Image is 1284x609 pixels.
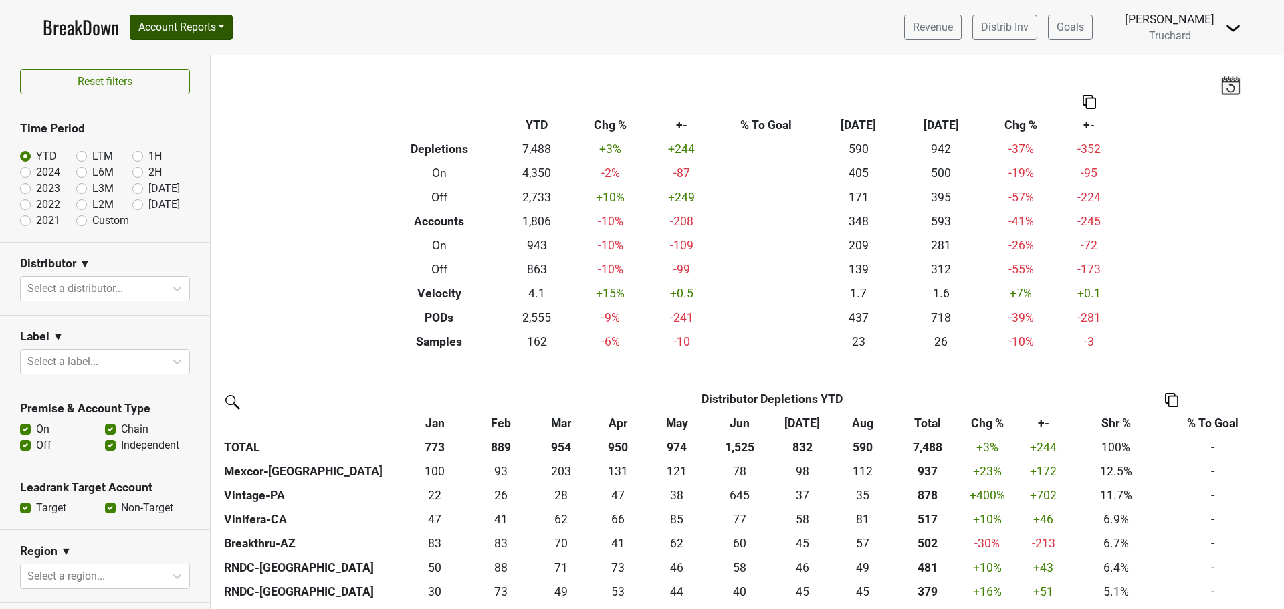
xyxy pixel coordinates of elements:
td: 25.67 [470,483,533,507]
th: RNDC-[GEOGRAPHIC_DATA] [221,580,400,604]
th: Total: activate to sort column ascending [892,411,963,435]
label: On [36,421,49,437]
td: 6.9% [1075,507,1158,531]
th: On [377,233,503,257]
th: Vintage-PA [221,483,400,507]
label: 2021 [36,213,60,229]
td: 22.33 [400,483,469,507]
td: +244 [649,137,714,161]
div: 131 [593,463,642,480]
td: 57.165 [834,531,892,556]
span: ▼ [53,329,64,345]
td: 28.24 [532,483,590,507]
label: 2024 [36,164,60,180]
th: Chg %: activate to sort column ascending [962,411,1012,435]
td: -208 [649,209,714,233]
td: -55 % [982,257,1060,281]
td: 2,733 [502,185,572,209]
a: Revenue [904,15,962,40]
div: 38 [649,487,705,504]
td: 4.1 [502,281,572,306]
td: 281 [900,233,982,257]
th: Aug: activate to sort column ascending [834,411,892,435]
a: BreakDown [43,13,119,41]
th: Mexcor-[GEOGRAPHIC_DATA] [221,459,400,483]
span: ▼ [61,543,72,560]
td: 36.91 [771,483,834,507]
td: 863 [502,257,572,281]
td: -6 % [572,330,649,354]
td: 593 [900,209,982,233]
td: +7 % [982,281,1060,306]
div: 112 [837,463,889,480]
div: 937 [895,463,960,480]
div: 28 [536,487,587,504]
td: 100% [1075,435,1158,459]
td: 1.6 [900,281,982,306]
td: 61.584 [645,531,708,556]
div: 26 [473,487,529,504]
td: 437 [817,306,899,330]
td: 49.1 [532,580,590,604]
th: +- [649,113,714,137]
td: 348 [817,209,899,233]
th: Jun: activate to sort column ascending [708,411,771,435]
td: -10 % [982,330,1060,354]
div: +43 [1015,559,1071,576]
label: L3M [92,180,114,197]
td: 121.1 [645,459,708,483]
td: +15 % [572,281,649,306]
div: 878 [895,487,960,504]
div: 57 [837,535,889,552]
td: - [1158,556,1268,580]
td: 78.49 [708,459,771,483]
div: 46 [774,559,831,576]
h3: Label [20,330,49,344]
label: [DATE] [148,197,180,213]
img: Dropdown Menu [1225,20,1241,36]
th: 1,525 [708,435,771,459]
div: 100 [403,463,467,480]
label: 2023 [36,180,60,197]
div: 60 [712,535,768,552]
div: 121 [649,463,705,480]
td: 97.99 [771,459,834,483]
th: 480.531 [892,556,963,580]
td: 500 [900,161,982,185]
div: 379 [895,583,960,600]
td: 88.2 [470,556,533,580]
td: 92.62 [470,459,533,483]
div: 93 [473,463,529,480]
th: 877.650 [892,483,963,507]
div: 83 [473,535,529,552]
span: +244 [1030,441,1057,454]
div: 88 [473,559,529,576]
div: 35 [837,487,889,504]
td: - [1158,507,1268,531]
td: +10 % [962,556,1012,580]
td: 60.419 [708,531,771,556]
td: 312 [900,257,982,281]
label: [DATE] [148,180,180,197]
th: Accounts [377,209,503,233]
th: 7,488 [892,435,963,459]
td: -99 [649,257,714,281]
td: -37 % [982,137,1060,161]
td: 45.083 [834,580,892,604]
td: 12.5% [1075,459,1158,483]
th: 516.750 [892,507,963,531]
td: 49.7 [400,556,469,580]
div: 73 [593,559,642,576]
td: -224 [1060,185,1119,209]
td: 53.417 [590,580,645,604]
div: 22 [403,487,467,504]
td: - [1158,580,1268,604]
td: +16 % [962,580,1012,604]
th: +-: activate to sort column ascending [1012,411,1075,435]
h3: Time Period [20,122,190,136]
th: Jan: activate to sort column ascending [400,411,469,435]
div: 481 [895,559,960,576]
label: LTM [92,148,113,164]
div: 78 [712,463,768,480]
div: 49 [837,559,889,576]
